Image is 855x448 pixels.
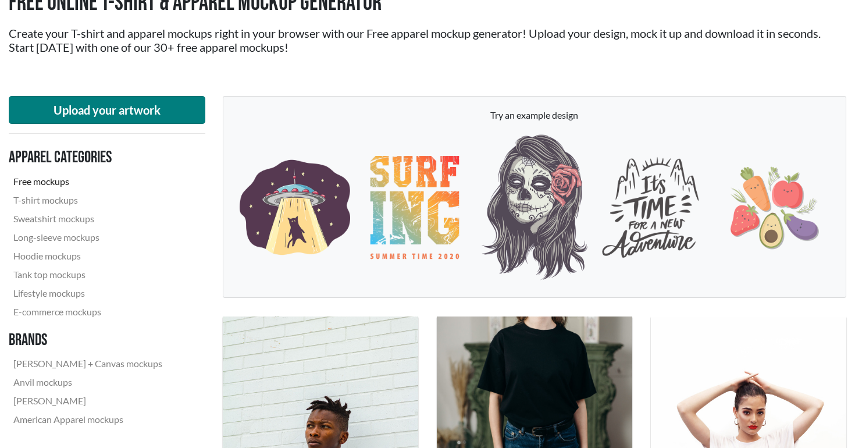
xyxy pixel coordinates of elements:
[9,410,167,429] a: American Apparel mockups
[9,209,167,228] a: Sweatshirt mockups
[9,96,205,124] button: Upload your artwork
[9,354,167,373] a: [PERSON_NAME] + Canvas mockups
[9,265,167,284] a: Tank top mockups
[9,247,167,265] a: Hoodie mockups
[9,392,167,410] a: [PERSON_NAME]
[9,148,167,168] h3: Apparel categories
[9,330,167,350] h3: Brands
[9,303,167,321] a: E-commerce mockups
[9,373,167,392] a: Anvil mockups
[9,228,167,247] a: Long-sleeve mockups
[9,284,167,303] a: Lifestyle mockups
[9,26,846,54] h2: Create your T-shirt and apparel mockups right in your browser with our Free apparel mockup genera...
[9,172,167,191] a: Free mockups
[9,191,167,209] a: T-shirt mockups
[235,108,835,122] p: Try an example design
